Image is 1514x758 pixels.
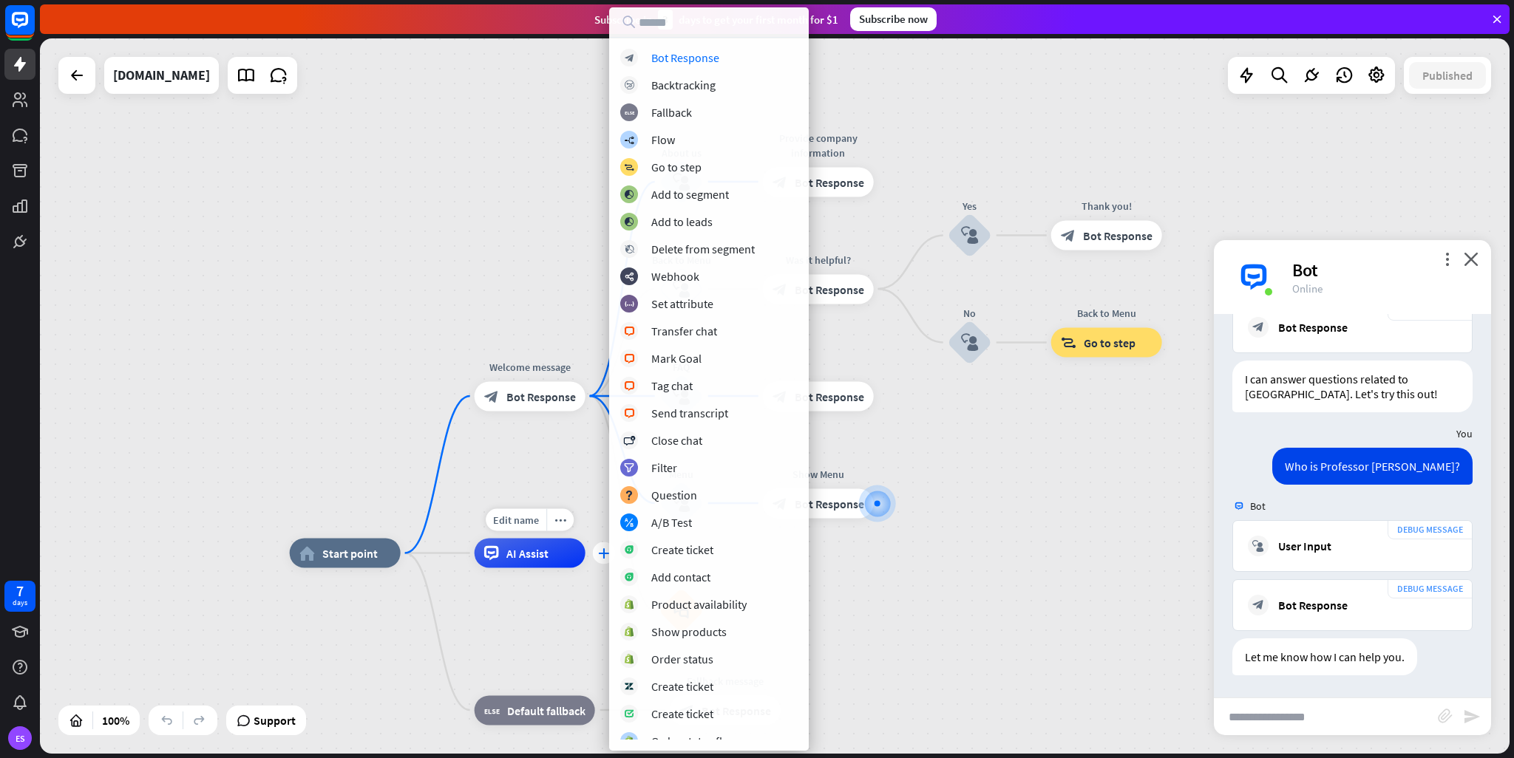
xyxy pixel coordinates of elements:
[1278,539,1331,553] div: User Input
[1464,252,1479,266] i: close
[1409,62,1486,89] button: Published
[795,389,864,403] span: Bot Response
[651,679,713,694] div: Create ticket
[1278,320,1348,335] div: Bot Response
[624,163,634,172] i: block_goto
[651,296,713,311] div: Set attribute
[624,190,634,199] i: block_add_to_segment
[795,281,864,296] span: Bot Response
[795,496,864,511] span: Bot Response
[850,7,937,31] div: Subscribe now
[506,546,549,561] span: AI Assist
[1456,427,1473,440] span: You
[1440,252,1454,266] i: more_vert
[1388,520,1473,539] div: DEBUG MESSAGE
[961,227,979,245] i: block_user_input
[1061,335,1076,350] i: block_goto
[624,381,635,391] i: block_livechat
[625,491,634,500] i: block_question
[484,703,500,717] i: block_fallback
[651,187,729,202] div: Add to segment
[1040,306,1173,321] div: Back to Menu
[651,406,728,420] div: Send transcript
[13,598,27,608] div: days
[8,726,32,750] div: ES
[625,108,634,117] i: block_fallback
[651,488,697,502] div: Question
[113,57,210,94] div: hkbu.edu.hk
[651,515,692,530] div: A/B Test
[1278,598,1348,612] div: Bot Response
[926,306,1014,321] div: No
[651,50,719,65] div: Bot Response
[651,460,677,475] div: Filter
[624,409,635,418] i: block_livechat
[651,160,702,174] div: Go to step
[651,214,713,229] div: Add to leads
[1232,638,1417,675] div: Let me know how I can help you.
[1272,448,1473,485] div: Who is Professor [PERSON_NAME]?
[623,436,635,445] i: block_close_chat
[12,6,56,50] button: Open LiveChat chat widget
[506,389,576,403] span: Bot Response
[4,581,35,612] a: 7 days
[1248,317,1269,338] i: block_bot_response
[752,466,885,481] div: Show Menu
[651,624,727,639] div: Show products
[1248,595,1269,615] i: block_bot_response
[651,351,702,366] div: Mark Goal
[651,706,713,721] div: Create ticket
[1292,259,1473,281] div: Bot
[507,703,585,717] span: Default fallback
[651,597,747,612] div: Product availability
[926,199,1014,214] div: Yes
[795,174,864,189] span: Bot Response
[624,135,634,145] i: builder_tree
[1388,579,1473,598] div: DEBUG MESSAGE
[254,709,296,732] span: Support
[322,546,378,561] span: Start point
[651,542,713,557] div: Create ticket
[651,132,675,147] div: Flow
[625,518,634,527] i: block_ab_testing
[625,53,634,63] i: block_bot_response
[1083,228,1153,243] span: Bot Response
[625,245,634,254] i: block_delete_from_segment
[625,272,634,281] i: webhooks
[98,709,134,732] div: 100%
[624,354,635,363] i: block_livechat
[1061,228,1076,243] i: block_bot_response
[625,81,634,90] i: block_backtracking
[1463,708,1481,725] i: send
[651,105,692,120] div: Fallback
[651,78,716,92] div: Backtracking
[752,252,885,267] div: Was it helpful?
[1040,199,1173,214] div: Thank you!
[598,548,609,559] i: plus
[752,130,885,160] div: Provide company information
[464,359,597,374] div: Welcome message
[651,269,699,284] div: Webhook
[16,584,24,598] div: 7
[484,389,499,403] i: block_bot_response
[651,570,710,584] div: Add contact
[961,334,979,352] i: block_user_input
[651,734,737,748] div: Order status flow
[651,378,693,393] div: Tag chat
[594,10,838,30] div: Subscribe in days to get your first month for $1
[625,299,634,309] i: block_set_attribute
[651,242,755,256] div: Delete from segment
[1232,361,1473,412] div: I can answer questions related to [GEOGRAPHIC_DATA]. Let's try this out!
[651,433,702,448] div: Close chat
[624,327,635,336] i: block_livechat
[1248,536,1269,556] i: block_user_input
[651,652,713,666] div: Order status
[1084,335,1135,350] span: Go to step
[651,324,717,338] div: Transfer chat
[299,546,315,561] i: home_2
[493,513,539,527] span: Edit name
[554,514,566,525] i: more_horiz
[624,217,634,227] i: block_add_to_segment
[624,463,634,473] i: filter
[1438,709,1453,723] i: block_attachment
